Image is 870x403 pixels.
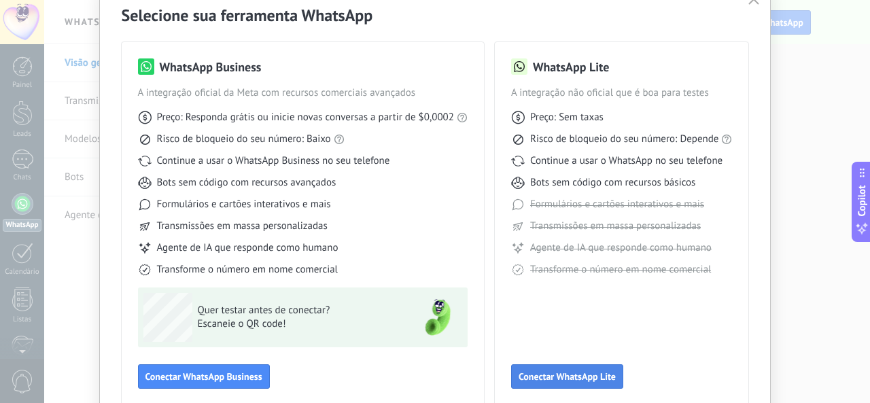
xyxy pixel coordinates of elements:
[157,111,454,124] span: Preço: Responda grátis ou inicie novas conversas a partir de $0,0002
[519,372,616,381] span: Conectar WhatsApp Lite
[530,198,704,211] span: Formulários e cartões interativos e mais
[511,86,733,100] span: A integração não oficial que é boa para testes
[157,154,390,168] span: Continue a usar o WhatsApp Business no seu telefone
[530,154,723,168] span: Continue a usar o WhatsApp no seu telefone
[157,176,336,190] span: Bots sem código com recursos avançados
[157,220,328,233] span: Transmissões em massa personalizadas
[533,58,609,75] h3: WhatsApp Lite
[530,111,604,124] span: Preço: Sem taxas
[122,5,749,26] h2: Selecione sua ferramenta WhatsApp
[530,263,711,277] span: Transforme o número em nome comercial
[530,241,712,255] span: Agente de IA que responde como humano
[198,317,396,331] span: Escaneie o QR code!
[530,220,701,233] span: Transmissões em massa personalizadas
[138,364,270,389] button: Conectar WhatsApp Business
[530,176,695,190] span: Bots sem código com recursos básicos
[413,293,462,342] img: green-phone.png
[160,58,262,75] h3: WhatsApp Business
[157,241,338,255] span: Agente de IA que responde como humano
[198,304,396,317] span: Quer testar antes de conectar?
[157,263,338,277] span: Transforme o número em nome comercial
[530,133,719,146] span: Risco de bloqueio do seu número: Depende
[855,185,869,216] span: Copilot
[145,372,262,381] span: Conectar WhatsApp Business
[511,364,623,389] button: Conectar WhatsApp Lite
[157,133,331,146] span: Risco de bloqueio do seu número: Baixo
[157,198,331,211] span: Formulários e cartões interativos e mais
[138,86,468,100] span: A integração oficial da Meta com recursos comerciais avançados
